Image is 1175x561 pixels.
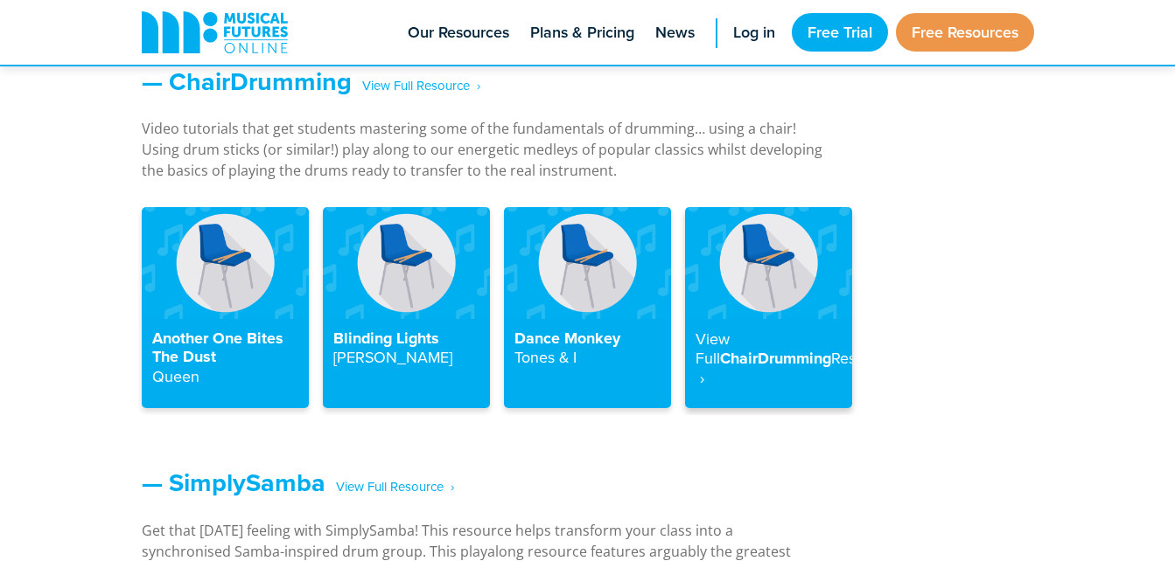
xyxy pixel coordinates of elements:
[142,63,480,100] a: — ChairDrumming‎ ‎ ‎ View Full Resource‎‏‏‎ ‎ ›
[792,13,888,52] a: Free Trial
[142,207,309,408] a: Another One Bites The DustQueen
[696,328,730,370] strong: View Full
[655,21,695,45] span: News
[152,365,199,387] strong: Queen
[152,329,298,387] h4: Another One Bites The Dust
[504,207,671,408] a: Dance MonkeyTones & I
[333,329,479,368] h4: Blinding Lights
[142,118,824,181] p: Video tutorials that get students mastering some of the fundamentals of drumming… using a chair! ...
[685,207,852,408] a: View FullChairDrummingResource ‎ ›
[514,346,577,368] strong: Tones & I
[325,472,454,502] span: ‎ ‎ ‎ View Full Resource‎‏‏‎ ‎ ›
[896,13,1034,52] a: Free Resources
[333,346,452,368] strong: [PERSON_NAME]
[733,21,775,45] span: Log in
[696,329,842,389] h4: ChairDrumming
[408,21,509,45] span: Our Resources
[530,21,634,45] span: Plans & Pricing
[514,329,661,368] h4: Dance Monkey
[142,464,454,501] a: — SimplySamba‎ ‎ ‎ View Full Resource‎‏‏‎ ‎ ›
[696,347,895,389] strong: Resource ‎ ›
[352,71,480,101] span: ‎ ‎ ‎ View Full Resource‎‏‏‎ ‎ ›
[323,207,490,408] a: Blinding Lights[PERSON_NAME]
